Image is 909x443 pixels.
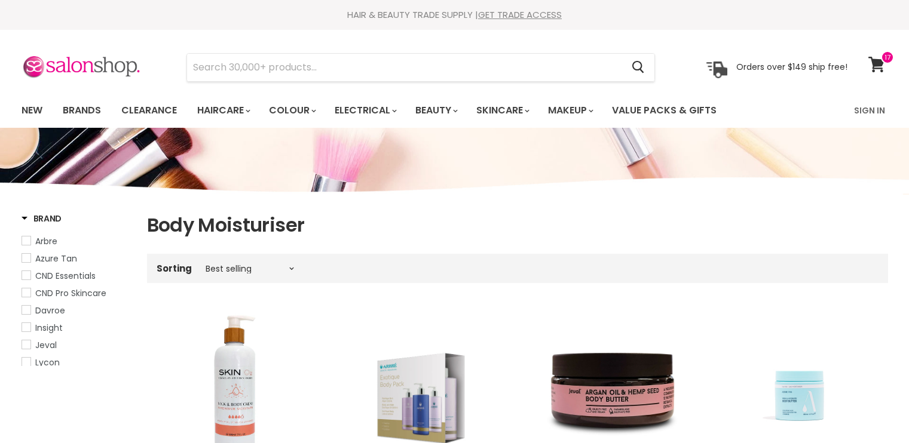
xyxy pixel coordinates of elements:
[22,287,132,300] a: CND Pro Skincare
[406,98,465,123] a: Beauty
[186,53,655,82] form: Product
[35,322,63,334] span: Insight
[147,213,888,238] h1: Body Moisturiser
[849,387,897,431] iframe: Gorgias live chat messenger
[7,93,903,128] nav: Main
[22,356,132,369] a: Lycon
[22,304,132,317] a: Davroe
[260,98,323,123] a: Colour
[22,213,62,224] h3: Brand
[623,54,654,81] button: Search
[35,253,77,264] span: Azure Tan
[35,304,65,316] span: Davroe
[35,287,106,299] span: CND Pro Skincare
[112,98,186,123] a: Clearance
[603,98,726,123] a: Value Packs & Gifts
[35,339,57,351] span: Jeval
[35,235,57,247] span: Arbre
[22,269,132,282] a: CND Essentials
[35,356,60,368] span: Lycon
[22,339,132,352] a: Jeval
[326,98,404,123] a: Electrical
[847,98,892,123] a: Sign In
[478,8,562,21] a: GET TRADE ACCESS
[13,98,51,123] a: New
[35,270,96,282] span: CND Essentials
[13,93,786,128] ul: Main menu
[736,61,847,72] p: Orders over $149 ship free!
[188,98,258,123] a: Haircare
[22,235,132,248] a: Arbre
[22,252,132,265] a: Azure Tan
[7,9,903,21] div: HAIR & BEAUTY TRADE SUPPLY |
[157,263,192,273] label: Sorting
[467,98,537,123] a: Skincare
[187,54,623,81] input: Search
[54,98,110,123] a: Brands
[539,98,601,123] a: Makeup
[22,321,132,334] a: Insight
